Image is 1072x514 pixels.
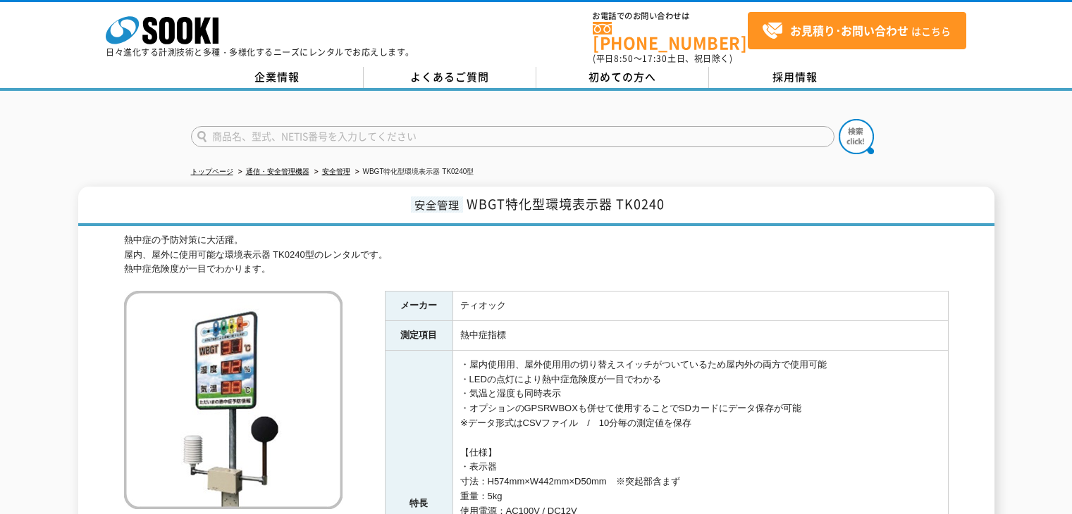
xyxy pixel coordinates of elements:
p: 日々進化する計測技術と多種・多様化するニーズにレンタルでお応えします。 [106,48,414,56]
td: ティオック [452,292,948,321]
span: WBGT特化型環境表示器 TK0240 [467,194,665,213]
span: 17:30 [642,52,667,65]
a: 採用情報 [709,67,882,88]
a: 安全管理 [322,168,350,175]
span: 安全管理 [411,196,463,213]
span: (平日 ～ 土日、祝日除く) [593,52,732,65]
img: btn_search.png [839,119,874,154]
a: [PHONE_NUMBER] [593,22,748,51]
th: メーカー [385,292,452,321]
div: 熱中症の予防対策に大活躍。 屋内、屋外に使用可能な環境表示器 TK0240型のレンタルです。 熱中症危険度が一目でわかります。 [124,233,949,277]
li: WBGT特化型環境表示器 TK0240型 [352,165,474,180]
a: 通信・安全管理機器 [246,168,309,175]
a: 企業情報 [191,67,364,88]
span: 8:50 [614,52,634,65]
a: 初めての方へ [536,67,709,88]
a: トップページ [191,168,233,175]
strong: お見積り･お問い合わせ [790,22,908,39]
a: お見積り･お問い合わせはこちら [748,12,966,49]
td: 熱中症指標 [452,321,948,351]
span: はこちら [762,20,951,42]
span: お電話でのお問い合わせは [593,12,748,20]
input: 商品名、型式、NETIS番号を入力してください [191,126,834,147]
th: 測定項目 [385,321,452,351]
a: よくあるご質問 [364,67,536,88]
img: WBGT特化型環境表示器 TK0240型 [124,291,343,509]
span: 初めての方へ [589,69,656,84]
